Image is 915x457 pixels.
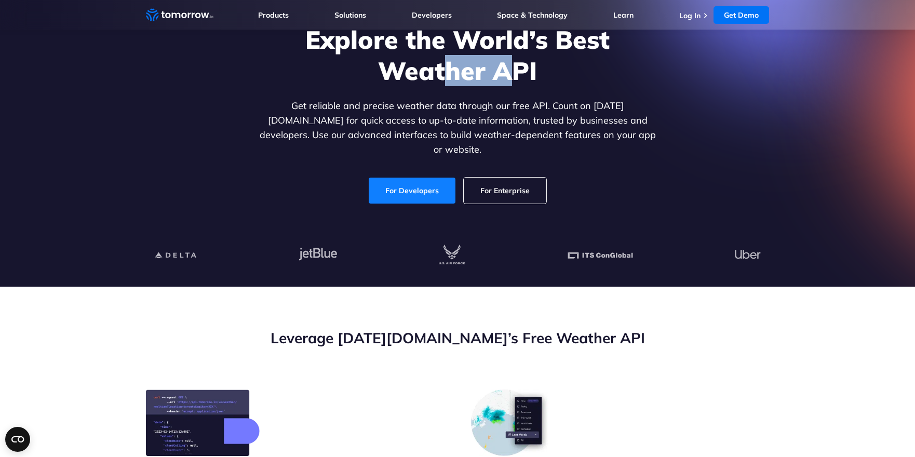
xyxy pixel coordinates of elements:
[464,178,546,204] a: For Enterprise
[257,24,658,86] h1: Explore the World’s Best Weather API
[679,11,701,20] a: Log In
[258,10,289,20] a: Products
[334,10,366,20] a: Solutions
[613,10,634,20] a: Learn
[714,6,769,24] a: Get Demo
[146,328,769,348] h2: Leverage [DATE][DOMAIN_NAME]’s Free Weather API
[497,10,568,20] a: Space & Technology
[257,99,658,157] p: Get reliable and precise weather data through our free API. Count on [DATE][DOMAIN_NAME] for quic...
[146,7,213,23] a: Home link
[412,10,452,20] a: Developers
[5,427,30,452] button: Open CMP widget
[369,178,455,204] a: For Developers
